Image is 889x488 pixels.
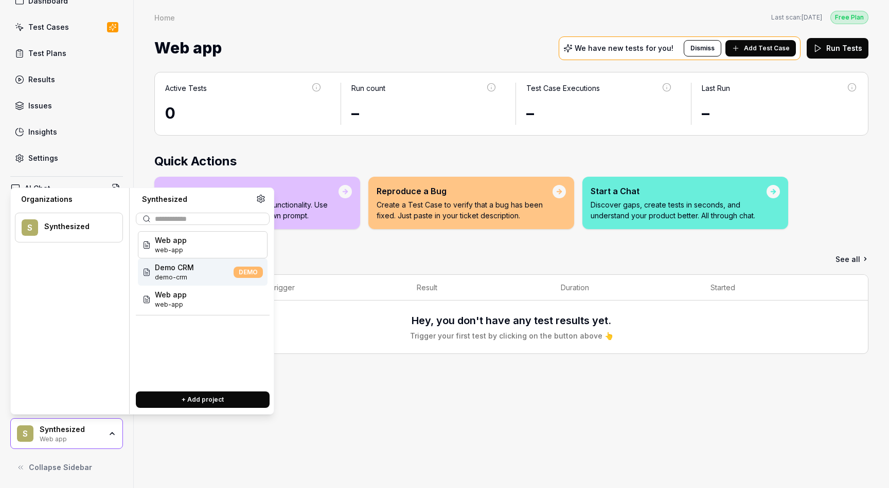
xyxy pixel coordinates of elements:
[744,44,790,53] span: Add Test Case
[28,153,58,163] div: Settings
[377,185,553,197] div: Reproduce a Bug
[526,83,600,93] div: Test Case Executions
[807,38,868,59] button: Run Tests
[835,250,868,268] a: See all
[136,391,270,408] button: + Add project
[136,229,270,383] div: Suggestions
[165,102,322,125] div: 0
[28,74,55,85] div: Results
[10,418,123,449] button: SSynthesizedWeb app
[256,194,265,207] a: Organization settings
[15,194,123,204] div: Organizations
[155,289,187,300] span: Web app
[575,45,673,52] p: We have new tests for you!
[22,219,38,236] span: S
[830,10,868,24] button: Free Plan
[154,12,175,23] div: Home
[154,34,222,62] span: Web app
[17,425,33,442] span: S
[40,425,101,434] div: Synthesized
[28,22,69,32] div: Test Cases
[830,11,868,24] div: Free Plan
[163,185,339,197] div: Create a Test
[28,48,66,59] div: Test Plans
[526,102,672,125] div: –
[10,148,123,168] a: Settings
[771,13,822,22] span: Last scan:
[10,457,123,478] button: Collapse Sidebar
[771,13,822,22] button: Last scan:[DATE]
[40,434,101,442] div: Web app
[28,100,52,111] div: Issues
[136,194,256,204] div: Synthesized
[155,273,194,282] span: Project ID: CmkT
[702,102,858,125] div: –
[165,83,207,93] div: Active Tests
[29,462,92,473] span: Collapse Sidebar
[155,262,194,273] span: Demo CRM
[591,199,767,221] p: Discover gaps, create tests in seconds, and understand your product better. All through chat.
[25,183,50,194] h4: AI Chat
[155,300,187,309] span: Project ID: Q9sp
[10,96,123,116] a: Issues
[702,83,730,93] div: Last Run
[15,213,123,242] button: SSynthesized
[10,122,123,142] a: Insights
[410,330,613,341] div: Trigger your first test by clicking on the button above 👆
[10,17,123,37] a: Test Cases
[406,275,550,301] th: Result
[28,126,57,137] div: Insights
[154,152,868,171] h2: Quick Actions
[591,185,767,197] div: Start a Chat
[377,199,553,221] p: Create a Test Case to verify that a bug has been fixed. Just paste in your ticket description.
[351,83,385,93] div: Run count
[10,69,123,89] a: Results
[550,275,700,301] th: Duration
[155,246,187,255] span: Project ID: KMAz
[684,40,721,57] button: Dismiss
[155,235,187,246] span: Web app
[44,222,109,231] div: Synthesized
[412,313,611,328] h3: Hey, you don't have any test results yet.
[802,13,822,21] time: [DATE]
[234,267,263,278] span: DEMO
[10,43,123,63] a: Test Plans
[700,275,847,301] th: Started
[725,40,796,57] button: Add Test Case
[351,102,497,125] div: –
[259,275,407,301] th: Trigger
